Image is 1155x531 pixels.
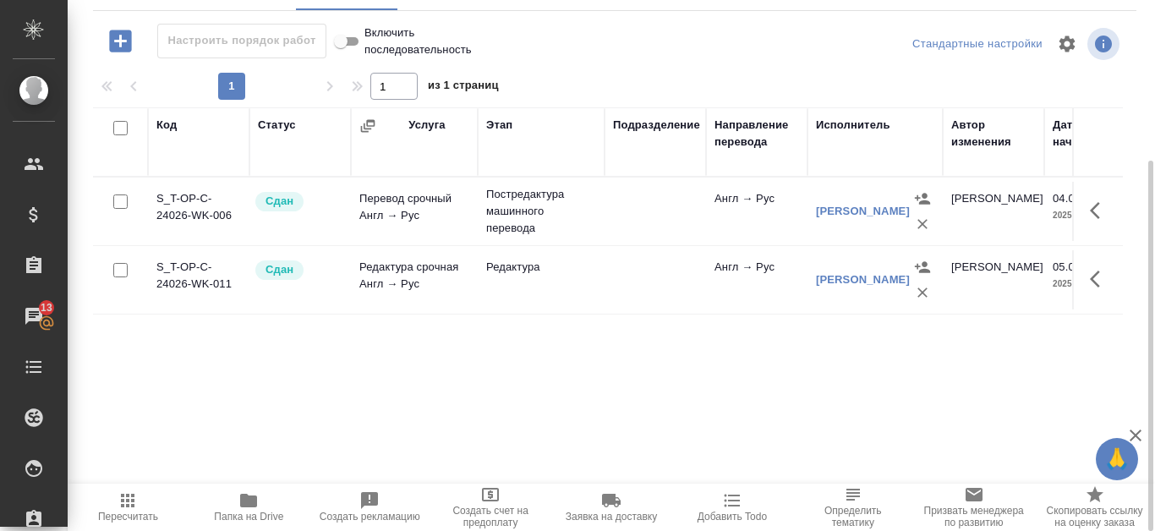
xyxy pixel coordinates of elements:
[816,273,910,286] a: [PERSON_NAME]
[816,117,890,134] div: Исполнитель
[910,280,935,305] button: Удалить
[551,484,672,531] button: Заявка на доставку
[1087,28,1123,60] span: Посмотреть информацию
[923,505,1024,528] span: Призвать менеджера по развитию
[97,24,144,58] button: Добавить работу
[1044,505,1145,528] span: Скопировать ссылку на оценку заказа
[408,117,445,134] div: Услуга
[1053,260,1084,273] p: 05.06,
[148,182,249,241] td: S_T-OP-C-24026-WK-006
[189,484,309,531] button: Папка на Drive
[214,511,283,523] span: Папка на Drive
[258,117,296,134] div: Статус
[98,511,158,523] span: Пересчитать
[706,182,807,241] td: Англ → Рус
[1053,192,1084,205] p: 04.06,
[698,511,767,523] span: Добавить Todo
[254,259,342,282] div: Менеджер проверил работу исполнителя, передает ее на следующий этап
[430,484,551,531] button: Создать счет на предоплату
[30,299,63,316] span: 13
[802,505,903,528] span: Определить тематику
[265,193,293,210] p: Сдан
[910,211,935,237] button: Удалить
[1047,24,1087,64] span: Настроить таблицу
[714,117,799,151] div: Направление перевода
[486,259,596,276] p: Редактура
[320,511,420,523] span: Создать рекламацию
[486,186,596,237] p: Постредактура машинного перевода
[359,118,376,134] button: Сгруппировать
[951,117,1036,151] div: Автор изменения
[792,484,913,531] button: Определить тематику
[613,117,700,134] div: Подразделение
[351,250,478,309] td: Редактура срочная Англ → Рус
[441,505,541,528] span: Создать счет на предоплату
[364,25,472,58] span: Включить последовательность
[1053,207,1120,224] p: 2025
[1080,259,1120,299] button: Здесь прячутся важные кнопки
[910,186,935,211] button: Назначить
[351,182,478,241] td: Перевод срочный Англ → Рус
[309,484,430,531] button: Создать рекламацию
[910,255,935,280] button: Назначить
[68,484,189,531] button: Пересчитать
[156,117,177,134] div: Код
[671,484,792,531] button: Добавить Todo
[486,117,512,134] div: Этап
[148,250,249,309] td: S_T-OP-C-24026-WK-011
[1053,117,1120,151] div: Дата начала
[1080,190,1120,231] button: Здесь прячутся важные кнопки
[943,182,1044,241] td: [PERSON_NAME]
[254,190,342,213] div: Менеджер проверил работу исполнителя, передает ее на следующий этап
[816,205,910,217] a: [PERSON_NAME]
[1096,438,1138,480] button: 🙏
[265,261,293,278] p: Сдан
[566,511,657,523] span: Заявка на доставку
[913,484,1034,531] button: Призвать менеджера по развитию
[706,250,807,309] td: Англ → Рус
[1034,484,1155,531] button: Скопировать ссылку на оценку заказа
[1103,441,1131,477] span: 🙏
[908,31,1047,57] div: split button
[943,250,1044,309] td: [PERSON_NAME]
[1053,276,1120,293] p: 2025
[4,295,63,337] a: 13
[428,75,499,100] span: из 1 страниц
